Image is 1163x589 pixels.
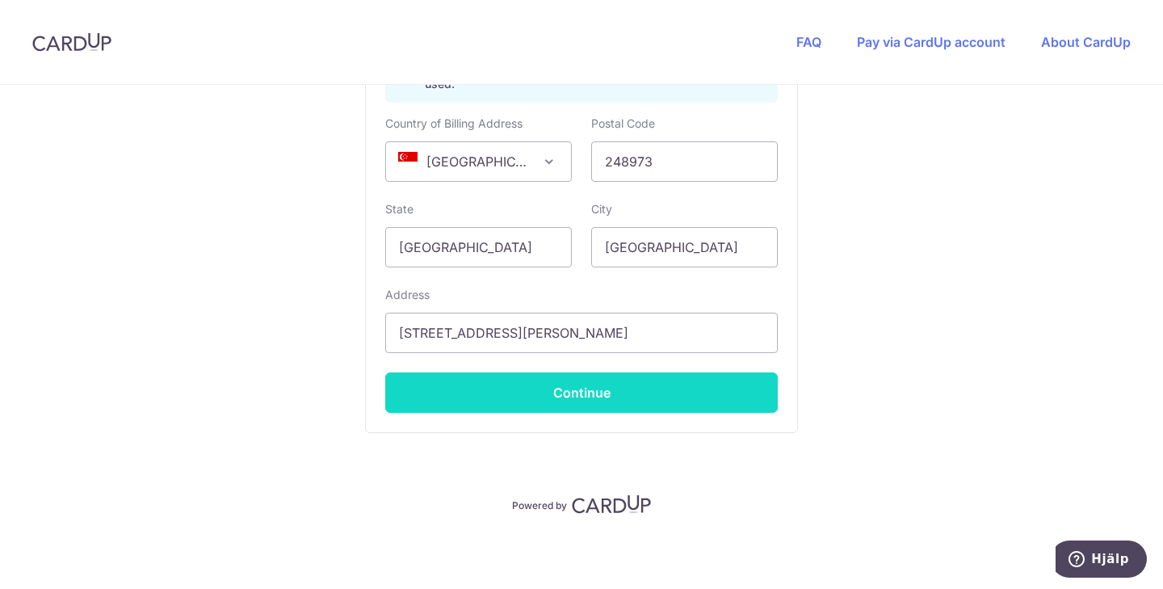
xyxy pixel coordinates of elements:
a: About CardUp [1041,34,1131,50]
label: City [591,201,612,217]
input: Example 123456 [591,141,778,182]
label: Postal Code [591,116,655,132]
a: FAQ [796,34,821,50]
a: Pay via CardUp account [857,34,1006,50]
iframe: Öppnar en widget där du kan hitta mer information [1056,541,1147,581]
span: Singapore [386,142,571,181]
p: Powered by [512,496,567,512]
label: Address [385,287,430,303]
span: Singapore [385,141,572,182]
button: Continue [385,372,778,413]
img: CardUp [32,32,111,52]
img: CardUp [572,494,651,514]
label: Country of Billing Address [385,116,523,132]
label: State [385,201,414,217]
